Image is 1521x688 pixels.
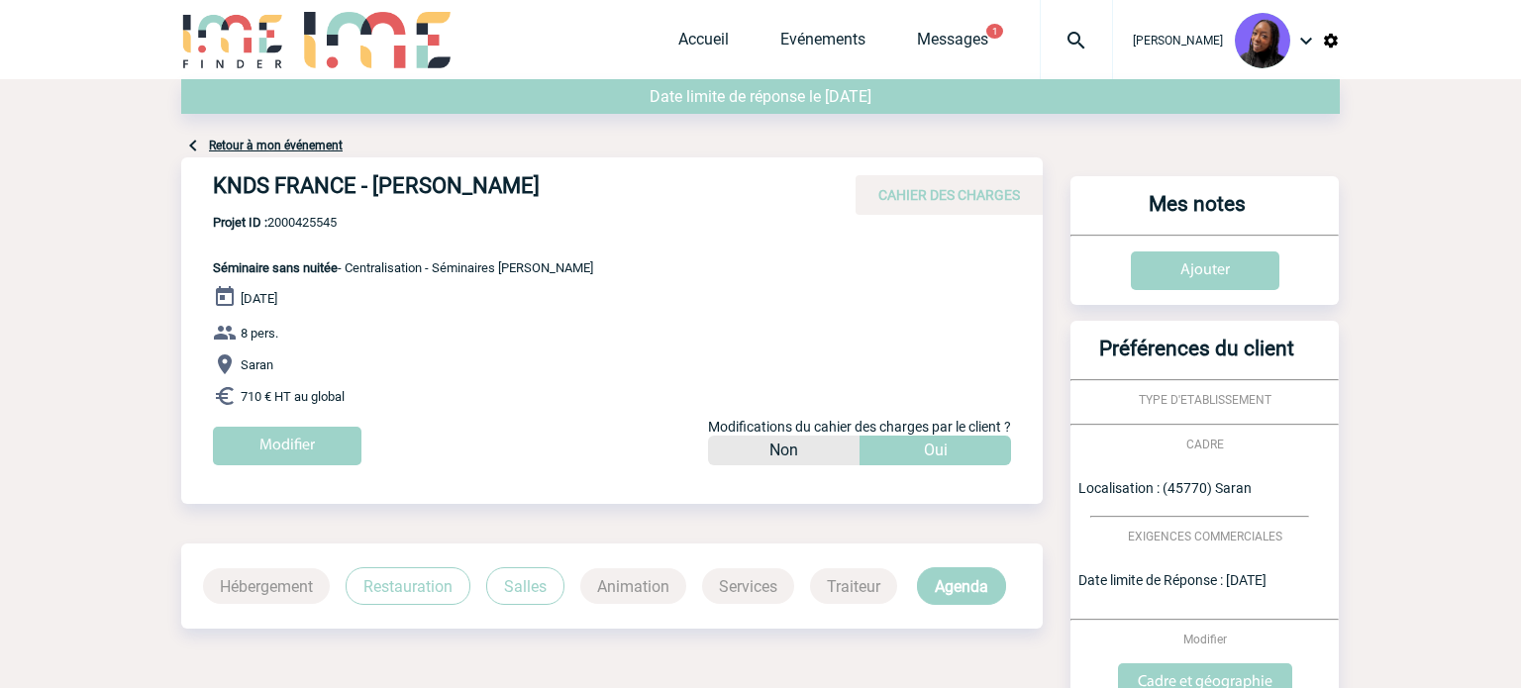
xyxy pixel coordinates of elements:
span: TYPE D'ETABLISSEMENT [1139,393,1271,407]
a: Accueil [678,30,729,57]
span: Modifier [1183,633,1227,646]
p: Salles [486,567,564,605]
p: Agenda [917,567,1006,605]
a: Messages [917,30,988,57]
span: Modifications du cahier des charges par le client ? [708,419,1011,435]
span: [DATE] [241,291,277,306]
span: Saran [241,357,273,372]
span: Localisation : (45770) Saran [1078,480,1252,496]
span: - Centralisation - Séminaires [PERSON_NAME] [213,260,593,275]
p: Oui [924,436,948,465]
a: Evénements [780,30,865,57]
span: EXIGENCES COMMERCIALES [1128,530,1282,543]
h4: KNDS FRANCE - [PERSON_NAME] [213,173,807,207]
h3: Préférences du client [1078,337,1315,379]
b: Projet ID : [213,215,267,230]
a: Retour à mon événement [209,139,343,152]
span: 710 € HT au global [241,389,345,404]
img: 131349-0.png [1235,13,1290,68]
h3: Mes notes [1078,192,1315,235]
span: Date limite de réponse le [DATE] [650,87,871,106]
img: IME-Finder [181,12,284,68]
p: Traiteur [810,568,897,604]
span: [PERSON_NAME] [1133,34,1223,48]
span: CADRE [1186,438,1224,451]
input: Modifier [213,427,361,465]
span: 2000425545 [213,215,593,230]
span: Date limite de Réponse : [DATE] [1078,572,1267,588]
button: 1 [986,24,1003,39]
p: Non [769,436,798,465]
span: CAHIER DES CHARGES [878,187,1020,203]
input: Ajouter [1131,251,1279,290]
p: Services [702,568,794,604]
span: Séminaire sans nuitée [213,260,338,275]
p: Animation [580,568,686,604]
p: Hébergement [203,568,330,604]
p: Restauration [346,567,470,605]
span: 8 pers. [241,326,278,341]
